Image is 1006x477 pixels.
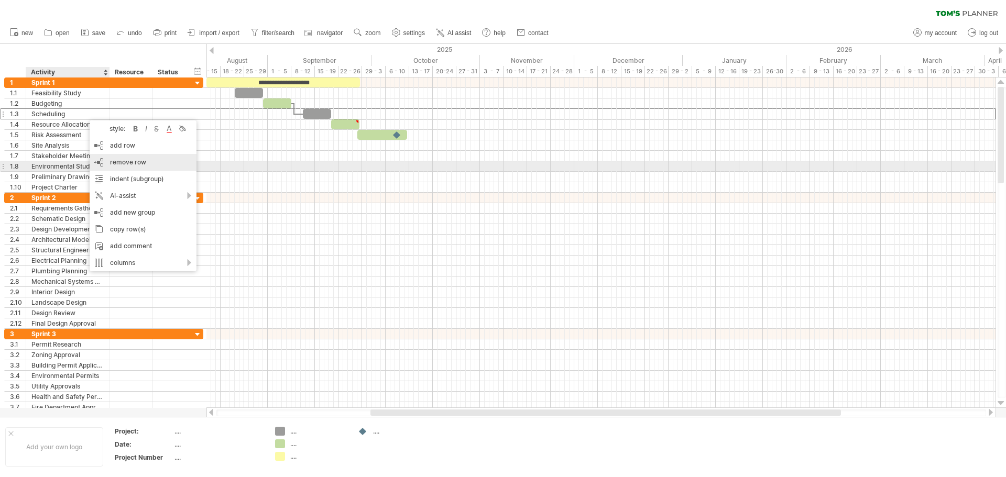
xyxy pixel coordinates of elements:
div: 3.3 [10,360,26,370]
div: Budgeting [31,98,104,108]
div: 24 - 28 [551,66,574,77]
div: Zoning Approval [31,350,104,360]
div: 2.12 [10,318,26,328]
div: 19 - 23 [739,66,763,77]
div: 9 - 13 [904,66,928,77]
div: 3 - 7 [480,66,504,77]
div: style: [94,125,130,132]
div: Activity [31,67,104,77]
span: save [92,29,105,37]
div: Sprint 2 [31,193,104,203]
div: 2 [10,193,26,203]
div: Sprint 3 [31,329,104,339]
div: 1.1 [10,88,26,98]
div: 16 - 20 [928,66,952,77]
div: Fire Department Approval [31,402,104,412]
div: 1.10 [10,182,26,192]
div: 1 - 5 [268,66,291,77]
div: 22 - 26 [645,66,669,77]
div: 2.3 [10,224,26,234]
div: September 2025 [268,55,371,66]
div: Stakeholder Meetings [31,151,104,161]
div: Date: [115,440,172,449]
div: 3.5 [10,381,26,391]
div: 8 - 12 [291,66,315,77]
div: Project Number [115,453,172,462]
div: 1.8 [10,161,26,171]
div: 17 - 21 [527,66,551,77]
div: 1.9 [10,172,26,182]
div: Utility Approvals [31,381,104,391]
div: .... [174,427,263,436]
div: 1 [10,77,26,87]
div: November 2025 [480,55,574,66]
span: navigator [317,29,343,37]
span: zoom [365,29,380,37]
div: Schematic Design [31,214,104,224]
div: .... [290,427,347,436]
div: AI-assist [90,187,196,204]
span: filter/search [262,29,294,37]
a: settings [389,26,428,40]
div: Landscape Design [31,297,104,307]
div: .... [174,440,263,449]
span: open [56,29,70,37]
div: 3.4 [10,371,26,381]
a: AI assist [433,26,474,40]
div: 9 - 13 [810,66,834,77]
div: 3 [10,329,26,339]
div: January 2026 [683,55,786,66]
a: log out [965,26,1001,40]
a: my account [911,26,960,40]
div: 22 - 26 [338,66,362,77]
span: contact [528,29,549,37]
div: Resource Allocation [31,119,104,129]
div: March 2026 [881,55,985,66]
div: 2.11 [10,308,26,318]
div: 2 - 6 [881,66,904,77]
div: 29 - 3 [362,66,386,77]
div: Building Permit Application [31,360,104,370]
span: my account [925,29,957,37]
div: 30 - 3 [975,66,999,77]
div: 1.2 [10,98,26,108]
div: 2.10 [10,297,26,307]
div: October 2025 [371,55,480,66]
div: 2.1 [10,203,26,213]
div: 8 - 12 [598,66,621,77]
div: 13 - 17 [409,66,433,77]
a: navigator [303,26,346,40]
div: Environmental Study [31,161,104,171]
div: Scheduling [31,109,104,119]
div: 2.7 [10,266,26,276]
div: Feasibility Study [31,88,104,98]
div: Status [158,67,181,77]
div: add row [90,137,196,154]
div: 1.5 [10,130,26,140]
span: import / export [199,29,239,37]
div: columns [90,254,196,271]
div: 3.1 [10,339,26,349]
span: remove row [110,158,146,166]
span: print [165,29,177,37]
div: 23 - 27 [857,66,881,77]
span: help [494,29,506,37]
div: August 2025 [169,55,268,66]
div: add new group [90,204,196,221]
div: indent (subgroup) [90,171,196,187]
div: Requirements Gathering [31,203,104,213]
div: 2.6 [10,256,26,265]
div: February 2026 [786,55,881,66]
div: 27 - 31 [456,66,480,77]
div: 11 - 15 [197,66,221,77]
div: 2.2 [10,214,26,224]
span: settings [403,29,425,37]
div: 15 - 19 [315,66,338,77]
div: copy row(s) [90,221,196,238]
div: 26-30 [763,66,786,77]
div: Health and Safety Permits [31,392,104,402]
a: zoom [351,26,384,40]
a: open [41,26,73,40]
div: 16 - 20 [834,66,857,77]
div: .... [174,453,263,462]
